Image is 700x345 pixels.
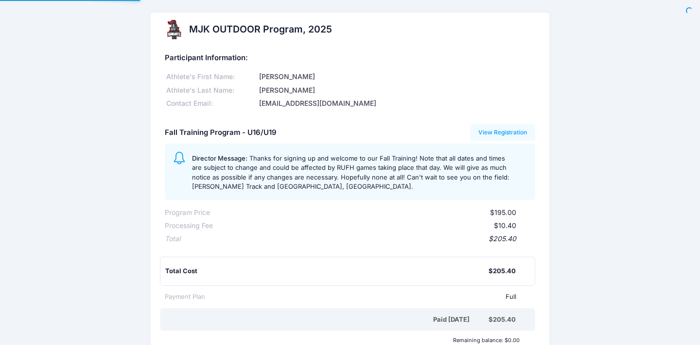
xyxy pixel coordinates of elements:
div: Full [205,292,516,302]
span: Director Message: [192,154,247,162]
div: $205.40 [180,234,516,244]
div: Total Cost [165,266,489,276]
h2: MJK OUTDOOR Program, 2025 [189,24,332,35]
div: [EMAIL_ADDRESS][DOMAIN_NAME] [258,99,536,109]
div: $205.40 [489,266,516,276]
span: $195.00 [490,208,516,216]
div: Total [165,234,180,244]
div: Program Price [165,208,210,218]
div: Athlete's Last Name: [165,85,258,96]
span: Thanks for signing up and welcome to our Fall Training! Note that all dates and times are subject... [192,154,509,191]
div: Paid [DATE] [167,315,489,325]
div: $10.40 [213,221,516,231]
div: [PERSON_NAME] [258,85,536,96]
h5: Fall Training Program - U16/U19 [165,129,277,137]
div: Remaining balance: $0.00 [160,337,524,343]
div: Payment Plan [165,292,205,302]
div: Athlete's First Name: [165,72,258,82]
div: Contact Email: [165,99,258,109]
div: [PERSON_NAME] [258,72,536,82]
h5: Participant Information: [165,54,535,63]
a: View Registration [470,124,536,141]
div: $205.40 [489,315,516,325]
div: Processing Fee [165,221,213,231]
